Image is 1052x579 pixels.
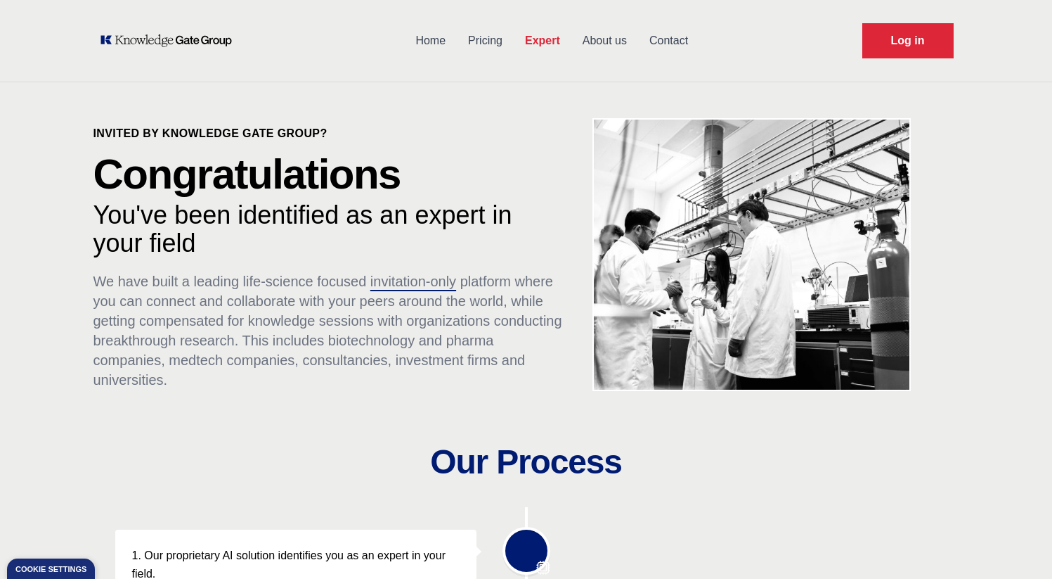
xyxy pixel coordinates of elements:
[571,23,638,59] a: About us
[370,274,456,289] span: invitation-only
[982,511,1052,579] iframe: Chat Widget
[93,125,566,142] p: Invited by Knowledge Gate Group?
[594,120,909,390] img: KOL management, KEE, Therapy area experts
[862,23,954,58] a: Request Demo
[99,34,242,48] a: KOL Knowledge Platform: Talk to Key External Experts (KEE)
[514,23,571,59] a: Expert
[93,272,566,390] p: We have built a leading life-science focused platform where you can connect and collaborate with ...
[638,23,699,59] a: Contact
[93,201,566,257] p: You've been identified as an expert in your field
[404,23,457,59] a: Home
[15,566,86,573] div: Cookie settings
[93,153,566,196] p: Congratulations
[457,23,514,59] a: Pricing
